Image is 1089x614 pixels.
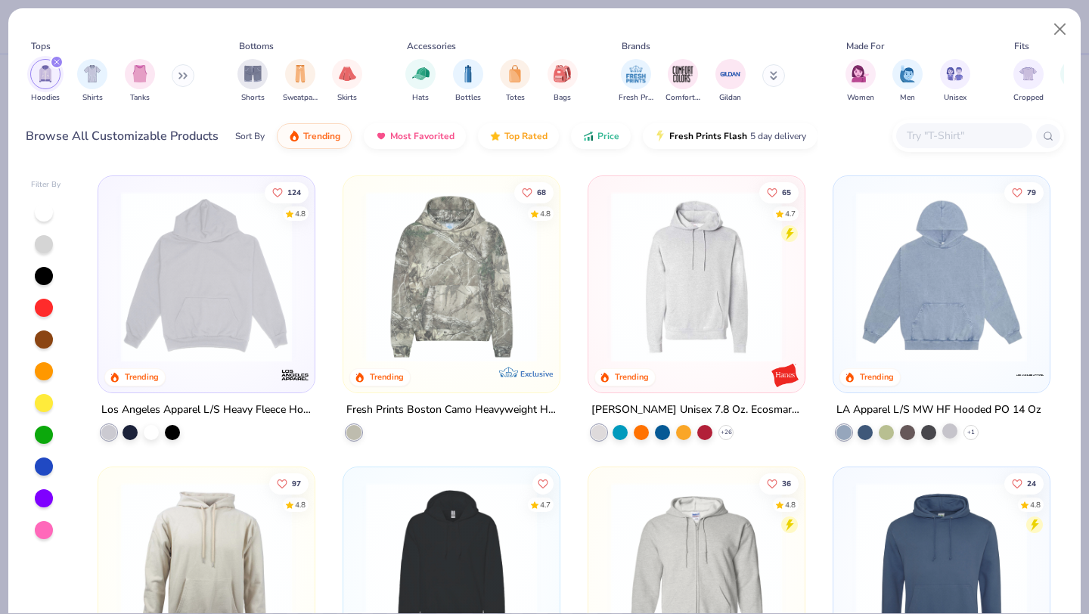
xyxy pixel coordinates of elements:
[719,63,742,85] img: Gildan Image
[270,473,309,494] button: Like
[905,127,1022,144] input: Try "T-Shirt"
[31,179,61,191] div: Filter By
[665,59,700,104] button: filter button
[540,208,551,219] div: 4.8
[759,473,799,494] button: Like
[405,59,436,104] div: filter for Hats
[296,208,306,219] div: 4.8
[544,191,731,362] img: c8ff052b-3bb3-4275-83ac-ecbad4516ae5
[293,479,302,487] span: 97
[603,191,790,362] img: fe3aba7b-4693-4b3e-ab95-a32d4261720b
[672,63,694,85] img: Comfort Colors Image
[669,130,747,142] span: Fresh Prints Flash
[375,130,387,142] img: most_fav.gif
[1046,15,1075,44] button: Close
[500,59,530,104] button: filter button
[507,65,523,82] img: Totes Image
[280,359,310,389] img: Los Angeles Apparel logo
[899,65,916,82] img: Men Image
[77,59,107,104] button: filter button
[520,368,553,378] span: Exclusive
[1014,39,1029,53] div: Fits
[532,473,554,494] button: Like
[237,59,268,104] button: filter button
[130,92,150,104] span: Tanks
[30,59,60,104] button: filter button
[540,499,551,510] div: 4.7
[665,92,700,104] span: Comfort Colors
[1004,181,1044,203] button: Like
[1013,92,1044,104] span: Cropped
[789,191,975,362] img: 977bff3c-1487-49cb-aa46-cbb34c04c4ec
[489,130,501,142] img: TopRated.gif
[849,191,1035,362] img: 87e880e6-b044-41f2-bd6d-2f16fa336d36
[332,59,362,104] button: filter button
[125,59,155,104] button: filter button
[836,400,1041,419] div: LA Apparel L/S MW HF Hooded PO 14 Oz
[845,59,876,104] div: filter for Women
[412,65,430,82] img: Hats Image
[82,92,103,104] span: Shirts
[37,65,54,82] img: Hoodies Image
[1013,59,1044,104] button: filter button
[1027,479,1036,487] span: 24
[719,92,741,104] span: Gildan
[241,92,265,104] span: Shorts
[1019,65,1037,82] img: Cropped Image
[283,92,318,104] span: Sweatpants
[619,59,653,104] button: filter button
[571,123,631,149] button: Price
[237,59,268,104] div: filter for Shorts
[782,479,791,487] span: 36
[597,130,619,142] span: Price
[288,188,302,196] span: 124
[244,65,262,82] img: Shorts Image
[892,59,923,104] button: filter button
[759,181,799,203] button: Like
[548,59,578,104] button: filter button
[654,130,666,142] img: flash.gif
[1014,359,1044,389] img: LA Apparel logo
[715,59,746,104] button: filter button
[643,123,818,149] button: Fresh Prints Flash5 day delivery
[900,92,915,104] span: Men
[265,181,309,203] button: Like
[390,130,455,142] span: Most Favorited
[283,59,318,104] div: filter for Sweatpants
[940,59,970,104] div: filter for Unisex
[113,191,299,362] img: 6531d6c5-84f2-4e2d-81e4-76e2114e47c4
[944,92,966,104] span: Unisex
[537,188,546,196] span: 68
[782,188,791,196] span: 65
[460,65,476,82] img: Bottles Image
[619,92,653,104] span: Fresh Prints
[504,130,548,142] span: Top Rated
[478,123,559,149] button: Top Rated
[132,65,148,82] img: Tanks Image
[407,39,456,53] div: Accessories
[30,59,60,104] div: filter for Hoodies
[619,59,653,104] div: filter for Fresh Prints
[1030,499,1041,510] div: 4.8
[292,65,309,82] img: Sweatpants Image
[622,39,650,53] div: Brands
[31,92,60,104] span: Hoodies
[1027,188,1036,196] span: 79
[303,130,340,142] span: Trending
[84,65,101,82] img: Shirts Image
[405,59,436,104] button: filter button
[665,59,700,104] div: filter for Comfort Colors
[1013,59,1044,104] div: filter for Cropped
[720,427,731,436] span: + 26
[1004,473,1044,494] button: Like
[26,127,219,145] div: Browse All Customizable Products
[506,92,525,104] span: Totes
[77,59,107,104] div: filter for Shirts
[412,92,429,104] span: Hats
[625,63,647,85] img: Fresh Prints Image
[514,181,554,203] button: Like
[339,65,356,82] img: Skirts Image
[770,359,800,389] img: Hanes logo
[940,59,970,104] button: filter button
[337,92,357,104] span: Skirts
